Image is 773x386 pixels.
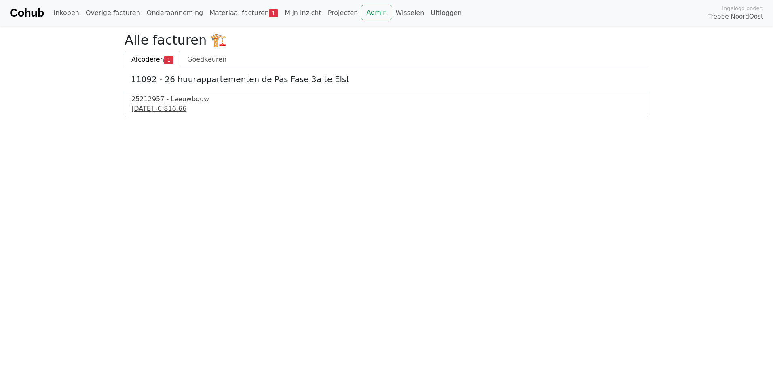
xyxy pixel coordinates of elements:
[722,4,763,12] span: Ingelogd onder:
[144,5,206,21] a: Onderaanneming
[708,12,763,21] span: Trebbe NoordOost
[131,94,642,114] a: 25212957 - Leeuwbouw[DATE] -€ 816,66
[50,5,82,21] a: Inkopen
[281,5,325,21] a: Mijn inzicht
[158,105,186,112] span: € 816,66
[427,5,465,21] a: Uitloggen
[206,5,281,21] a: Materiaal facturen1
[125,51,180,68] a: Afcoderen1
[269,9,278,17] span: 1
[131,104,642,114] div: [DATE] -
[82,5,144,21] a: Overige facturen
[392,5,427,21] a: Wisselen
[164,56,173,64] span: 1
[131,74,642,84] h5: 11092 - 26 huurappartementen de Pas Fase 3a te Elst
[180,51,233,68] a: Goedkeuren
[187,55,226,63] span: Goedkeuren
[325,5,361,21] a: Projecten
[10,3,44,23] a: Cohub
[125,32,648,48] h2: Alle facturen 🏗️
[361,5,392,20] a: Admin
[131,94,642,104] div: 25212957 - Leeuwbouw
[131,55,164,63] span: Afcoderen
